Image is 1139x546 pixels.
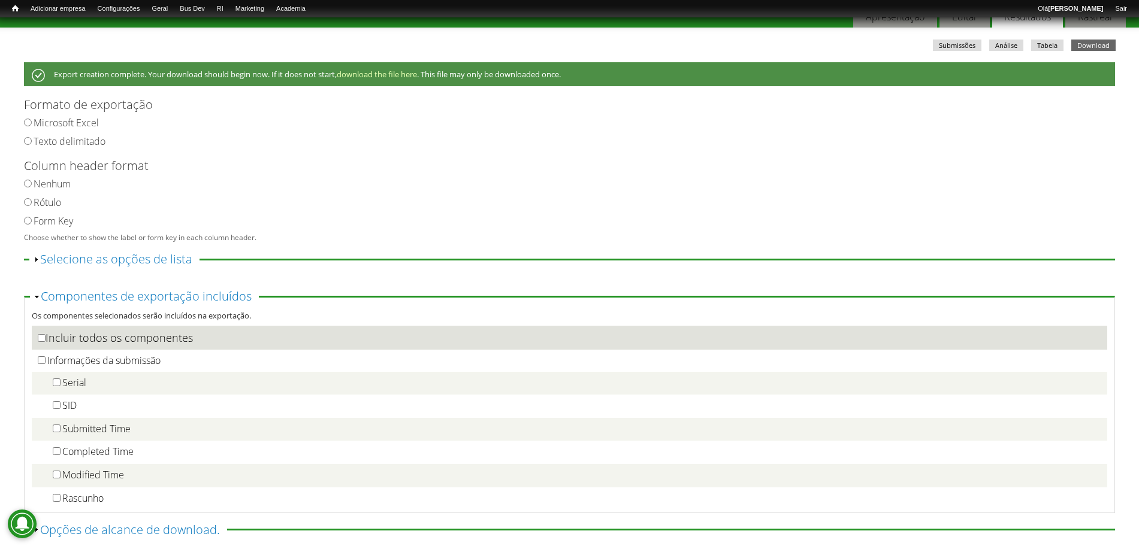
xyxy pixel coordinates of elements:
div: Export creation complete. Your download should begin now. If it does not start, . This file may o... [24,62,1115,86]
a: Sair [1109,3,1133,15]
label: Form Key [34,214,73,227]
label: Rótulo [34,196,61,209]
label: Submitted Time [62,422,131,435]
label: Nenhum [34,177,71,190]
a: Análise [989,40,1023,51]
a: Submissões [933,40,981,51]
a: Selecione as opções de lista [40,251,192,267]
a: Opções de alcance de download. [40,521,220,538]
label: Formato de exportação [24,96,1095,114]
a: Componentes de exportação incluídos [41,288,252,304]
a: Olá[PERSON_NAME] [1032,3,1109,15]
label: Microsoft Excel [34,116,99,129]
span: Início [12,4,19,13]
a: RI [211,3,229,15]
label: Rascunho [62,492,104,505]
a: Download [1071,40,1116,51]
strong: [PERSON_NAME] [1048,5,1103,12]
a: Configurações [92,3,146,15]
label: Informações da submissão [47,354,161,367]
label: Completed Time [62,445,134,458]
a: Bus Dev [174,3,211,15]
a: Geral [146,3,174,15]
a: Adicionar empresa [25,3,92,15]
label: Texto delimitado [34,135,105,148]
a: Tabela [1031,40,1064,51]
label: SID [62,399,77,412]
label: Column header format [24,157,1095,175]
div: Os componentes selecionados serão incluídos na exportação. [32,310,1107,326]
label: Serial [62,376,86,389]
a: Academia [270,3,312,15]
label: Modified Time [62,468,124,481]
div: Choose whether to show the label or form key in each column header. [24,233,1107,242]
a: download the file here [337,69,417,80]
a: Marketing [229,3,270,15]
a: Início [6,3,25,14]
th: Incluir todos os componentes [32,326,1107,350]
